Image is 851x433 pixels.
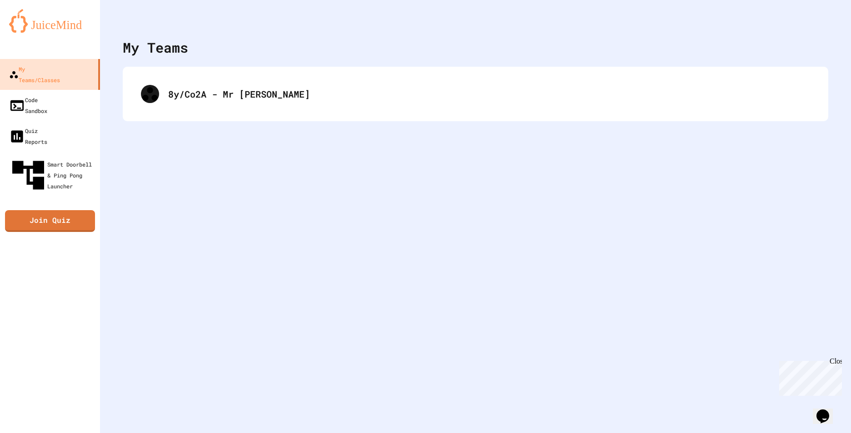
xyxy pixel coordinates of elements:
[9,125,47,147] div: Quiz Reports
[813,397,842,424] iframe: chat widget
[9,156,96,194] div: Smart Doorbell & Ping Pong Launcher
[168,87,810,101] div: 8y/Co2A - Mr [PERSON_NAME]
[5,210,95,232] a: Join Quiz
[9,9,91,33] img: logo-orange.svg
[132,76,819,112] div: 8y/Co2A - Mr [PERSON_NAME]
[4,4,63,58] div: Chat with us now!Close
[776,357,842,396] iframe: chat widget
[123,37,188,58] div: My Teams
[9,94,47,116] div: Code Sandbox
[9,64,60,85] div: My Teams/Classes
